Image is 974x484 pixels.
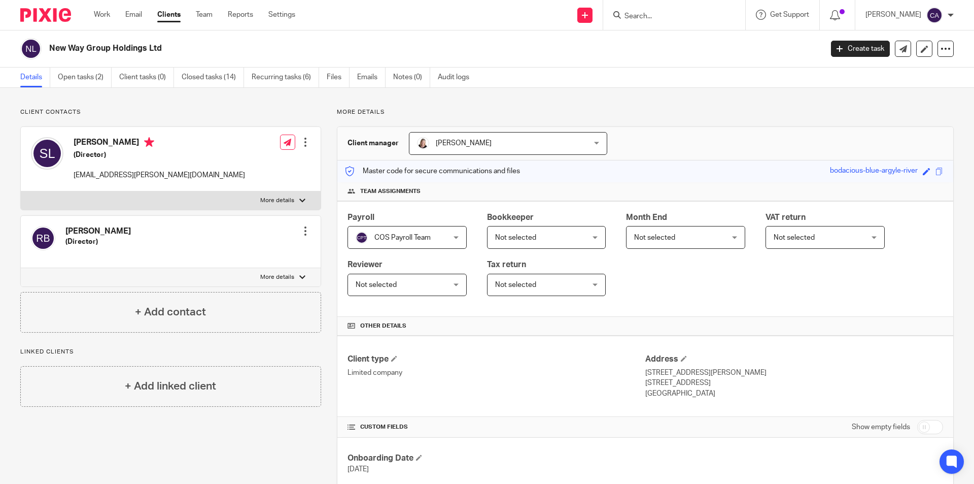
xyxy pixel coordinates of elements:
h4: CUSTOM FIELDS [347,423,645,431]
h4: [PERSON_NAME] [65,226,131,237]
a: Open tasks (2) [58,68,112,87]
h2: New Way Group Holdings Ltd [49,43,663,54]
h3: Client manager [347,138,399,148]
span: Not selected [774,234,815,241]
span: Payroll [347,213,374,221]
h4: + Add contact [135,304,206,320]
span: Team assignments [360,187,421,196]
a: Emails [357,68,386,87]
span: [DATE] [347,466,369,473]
h5: (Director) [65,237,131,247]
span: Not selected [634,234,675,241]
a: Create task [831,41,890,57]
h4: Address [645,354,943,365]
h4: + Add linked client [125,378,216,394]
a: Team [196,10,213,20]
img: Pixie [20,8,71,22]
p: More details [260,273,294,281]
a: Files [327,68,350,87]
a: Notes (0) [393,68,430,87]
span: Reviewer [347,261,382,269]
h4: Client type [347,354,645,365]
a: Work [94,10,110,20]
a: Settings [268,10,295,20]
label: Show empty fields [852,422,910,432]
a: Recurring tasks (6) [252,68,319,87]
span: Not selected [495,281,536,288]
a: Clients [157,10,181,20]
a: Audit logs [438,68,477,87]
h4: [PERSON_NAME] [74,137,245,150]
p: More details [337,108,954,116]
span: COS Payroll Team [374,234,431,241]
h4: Onboarding Date [347,453,645,464]
span: Not selected [356,281,397,288]
p: [EMAIL_ADDRESS][PERSON_NAME][DOMAIN_NAME] [74,170,245,180]
img: K%20Garrattley%20headshot%20black%20top%20cropped.jpg [417,137,429,149]
img: svg%3E [926,7,943,23]
span: VAT return [766,213,806,221]
a: Email [125,10,142,20]
img: svg%3E [31,226,55,250]
p: Master code for secure communications and files [345,166,520,176]
img: svg%3E [31,137,63,170]
p: [PERSON_NAME] [865,10,921,20]
span: Month End [626,213,667,221]
img: svg%3E [356,232,368,244]
span: [PERSON_NAME] [436,140,492,147]
p: More details [260,197,294,205]
a: Details [20,68,50,87]
p: Limited company [347,368,645,378]
a: Closed tasks (14) [182,68,244,87]
span: Not selected [495,234,536,241]
i: Primary [144,137,154,147]
h5: (Director) [74,150,245,160]
p: [STREET_ADDRESS] [645,378,943,388]
a: Client tasks (0) [119,68,174,87]
p: [STREET_ADDRESS][PERSON_NAME] [645,368,943,378]
p: Linked clients [20,348,321,356]
span: Other details [360,322,406,330]
input: Search [623,12,715,21]
a: Reports [228,10,253,20]
p: Client contacts [20,108,321,116]
img: svg%3E [20,38,42,59]
span: Get Support [770,11,809,18]
p: [GEOGRAPHIC_DATA] [645,389,943,399]
div: bodacious-blue-argyle-river [830,166,918,177]
span: Tax return [487,261,526,269]
span: Bookkeeper [487,213,534,221]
